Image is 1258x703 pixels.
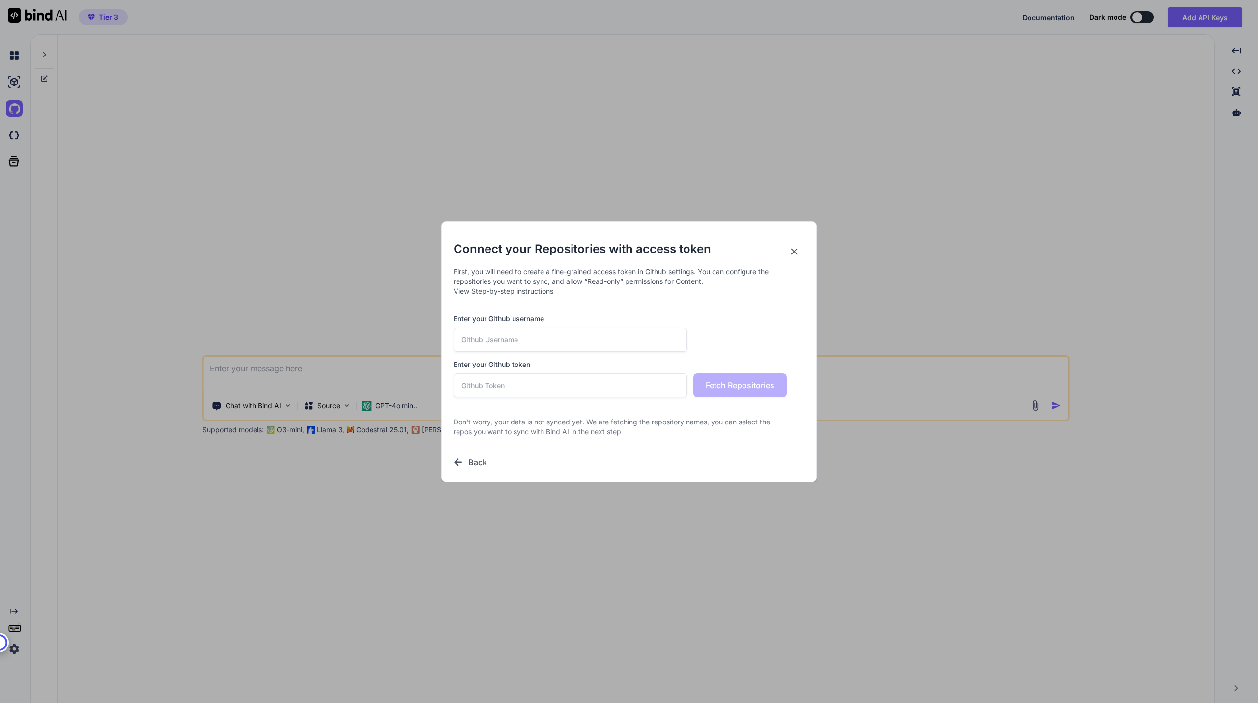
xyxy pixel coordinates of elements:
p: First, you will need to create a fine-grained access token in Github settings. You can configure ... [454,267,804,296]
h3: Back [468,456,487,468]
button: Fetch Repositories [693,373,787,397]
input: Github Username [454,328,687,352]
h3: Enter your Github username [454,314,787,324]
span: Fetch Repositories [706,379,774,391]
h2: Connect your Repositories with access token [454,241,804,257]
p: Don't worry, your data is not synced yet. We are fetching the repository names, you can select th... [454,417,787,437]
input: Github Token [454,373,687,397]
span: View Step-by-step instructions [454,287,553,295]
h3: Enter your Github token [454,360,804,369]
